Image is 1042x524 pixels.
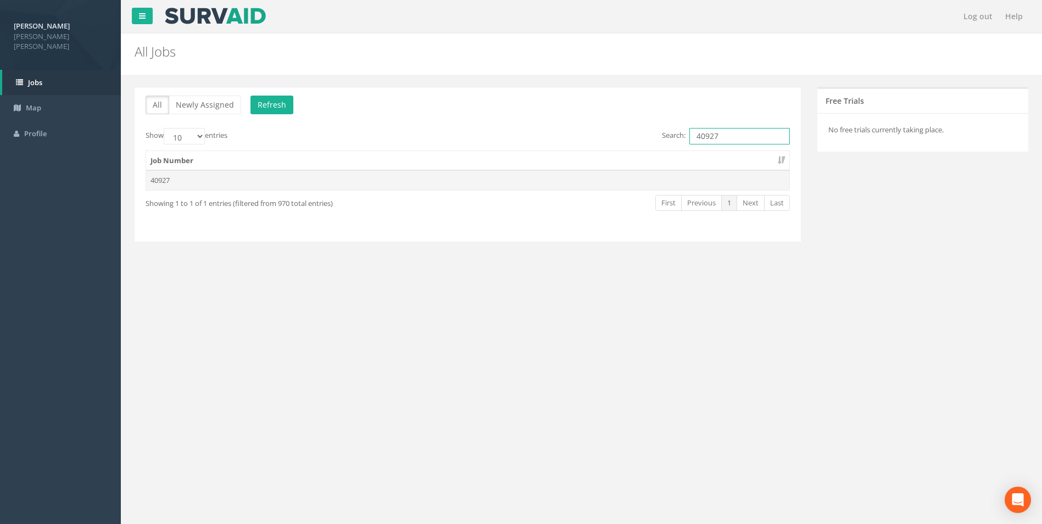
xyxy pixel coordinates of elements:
span: Jobs [28,77,42,87]
p: No free trials currently taking place. [828,125,1017,135]
div: Showing 1 to 1 of 1 entries (filtered from 970 total entries) [146,194,404,209]
a: Next [737,195,765,211]
button: Refresh [250,96,293,114]
h2: All Jobs [135,44,877,59]
div: Open Intercom Messenger [1005,487,1031,513]
input: Search: [689,128,790,144]
label: Search: [662,128,790,144]
td: 40927 [146,170,789,190]
a: 1 [721,195,737,211]
th: Job Number: activate to sort column ascending [146,151,789,171]
a: Last [764,195,790,211]
label: Show entries [146,128,227,144]
a: First [655,195,682,211]
h5: Free Trials [826,97,864,105]
button: All [146,96,169,114]
span: [PERSON_NAME] [PERSON_NAME] [14,31,107,52]
a: Previous [681,195,722,211]
span: Profile [24,129,47,138]
a: Jobs [2,70,121,96]
strong: [PERSON_NAME] [14,21,70,31]
button: Newly Assigned [169,96,241,114]
span: Map [26,103,41,113]
select: Showentries [164,128,205,144]
a: [PERSON_NAME] [PERSON_NAME] [PERSON_NAME] [14,18,107,52]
